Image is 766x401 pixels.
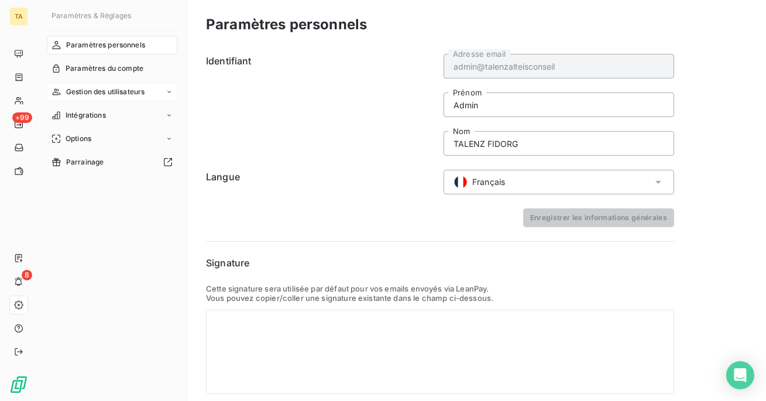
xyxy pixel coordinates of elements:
[726,361,754,389] div: Open Intercom Messenger
[206,170,437,194] h6: Langue
[472,176,505,188] span: Français
[12,112,32,123] span: +99
[66,40,145,50] span: Paramètres personnels
[9,115,28,133] a: +99
[66,133,91,144] span: Options
[47,153,177,172] a: Parrainage
[47,83,177,101] a: Gestion des utilisateurs
[523,208,674,227] button: Enregistrer les informations générales
[47,36,177,54] a: Paramètres personnels
[47,106,177,125] a: Intégrations
[206,293,674,303] p: Vous pouvez copier/coller une signature existante dans le champ ci-dessous.
[206,284,674,293] p: Cette signature sera utilisée par défaut pour vos emails envoyés via LeanPay.
[206,256,674,270] h6: Signature
[206,54,437,156] h6: Identifiant
[22,270,32,280] span: 8
[66,157,104,167] span: Parrainage
[66,63,143,74] span: Paramètres du compte
[444,131,674,156] input: placeholder
[206,14,367,35] h3: Paramètres personnels
[9,7,28,26] div: TA
[66,87,145,97] span: Gestion des utilisateurs
[9,375,28,394] img: Logo LeanPay
[444,92,674,117] input: placeholder
[444,54,674,78] input: placeholder
[51,11,131,20] span: Paramètres & Réglages
[47,59,177,78] a: Paramètres du compte
[66,110,106,121] span: Intégrations
[47,129,177,148] a: Options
